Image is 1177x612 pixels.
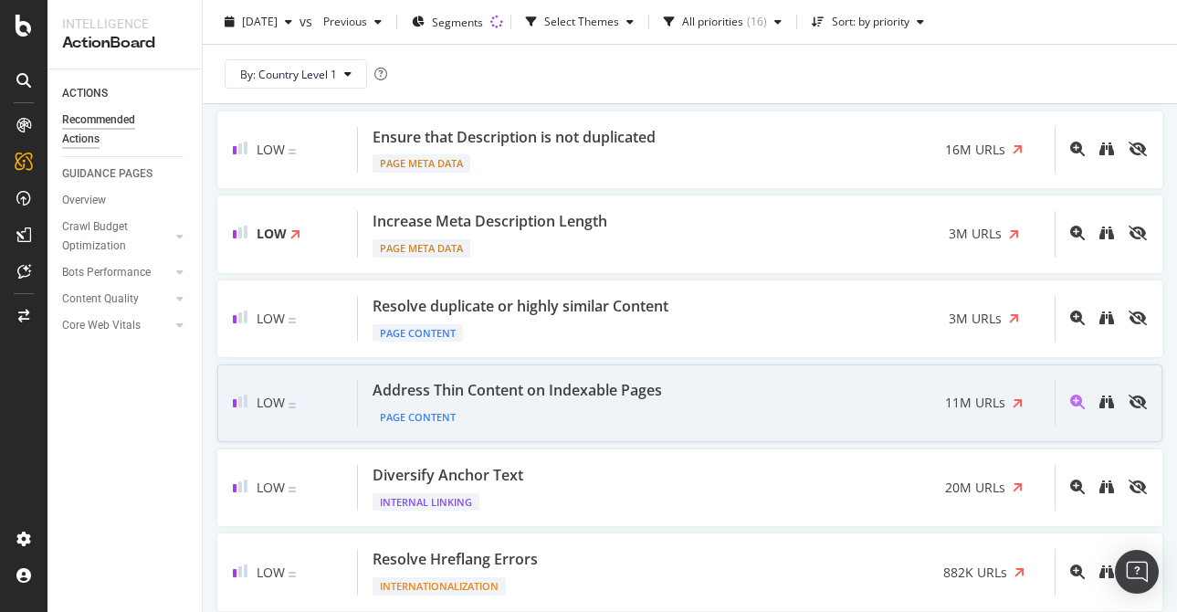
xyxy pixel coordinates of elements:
img: Equal [289,572,296,577]
a: binoculars [1099,141,1114,158]
a: binoculars [1099,310,1114,327]
div: Page Meta Data [373,239,470,258]
div: ActionBoard [62,33,187,54]
a: Crawl Budget Optimization [62,217,171,256]
a: Recommended Actions [62,111,189,149]
div: Sort: by priority [832,16,909,27]
div: Internationalization [373,577,506,596]
button: [DATE] [217,7,300,37]
span: Low [257,141,285,158]
div: All priorities [682,16,743,27]
img: Equal [289,487,296,492]
div: GUIDANCE PAGES [62,164,152,184]
button: All priorities(16) [657,7,789,37]
div: magnifying-glass-plus [1070,311,1085,325]
div: binoculars [1099,480,1114,494]
button: Select Themes [519,7,641,37]
span: vs [300,13,316,31]
span: Low [257,564,285,581]
span: 16M URLs [945,141,1005,159]
div: eye-slash [1129,480,1147,494]
a: binoculars [1099,394,1114,411]
div: Crawl Budget Optimization [62,217,158,256]
img: Equal [289,403,296,408]
button: Segments [405,7,490,37]
div: Recommended Actions [62,111,172,149]
span: Low [257,225,287,242]
span: Previous [316,14,367,29]
span: By: Country Level 1 [240,66,337,81]
span: Low [257,310,285,327]
a: binoculars [1099,479,1114,496]
div: eye-slash [1129,311,1147,325]
div: Open Intercom Messenger [1115,550,1159,594]
div: Diversify Anchor Text [373,465,523,486]
div: Core Web Vitals [62,316,141,335]
div: Resolve duplicate or highly similar Content [373,296,668,317]
div: Intelligence [62,15,187,33]
button: By: Country Level 1 [225,59,367,89]
a: binoculars [1099,564,1114,581]
div: Page Content [373,324,463,343]
div: Page Meta Data [373,154,470,173]
span: Low [257,479,285,496]
span: 882K URLs [943,564,1007,582]
a: Content Quality [62,290,171,309]
div: Ensure that Description is not duplicated [373,127,656,148]
div: magnifying-glass-plus [1070,226,1085,240]
span: 11M URLs [945,394,1005,412]
div: Overview [62,191,106,210]
div: binoculars [1099,226,1114,240]
div: Page Content [373,408,463,427]
span: Segments [432,14,483,29]
img: Equal [289,318,296,323]
button: Sort: by priority [804,7,931,37]
a: Overview [62,191,189,210]
div: Bots Performance [62,263,151,282]
div: Content Quality [62,290,139,309]
div: Select Themes [544,16,619,27]
span: 3M URLs [949,310,1002,328]
a: Bots Performance [62,263,171,282]
div: magnifying-glass-plus [1070,565,1085,579]
button: Previous [316,7,389,37]
div: binoculars [1099,311,1114,325]
div: magnifying-glass-plus [1070,395,1085,409]
a: Core Web Vitals [62,316,171,335]
div: eye-slash [1129,395,1147,409]
img: Equal [289,149,296,154]
div: binoculars [1099,565,1114,579]
div: eye-slash [1129,142,1147,156]
div: magnifying-glass-plus [1070,480,1085,494]
span: Low [257,394,285,411]
div: Internal Linking [373,493,479,512]
div: binoculars [1099,395,1114,409]
a: binoculars [1099,225,1114,242]
span: 3M URLs [949,225,1002,243]
a: GUIDANCE PAGES [62,164,189,184]
span: 20M URLs [945,479,1005,497]
div: eye-slash [1129,226,1147,240]
div: Address Thin Content on Indexable Pages [373,380,662,401]
div: ACTIONS [62,84,108,103]
span: 2024 Apr. 24th [242,14,278,29]
div: magnifying-glass-plus [1070,142,1085,156]
div: binoculars [1099,142,1114,156]
div: Increase Meta Description Length [373,211,607,232]
a: ACTIONS [62,84,189,103]
div: ( 16 ) [747,16,767,27]
div: Resolve Hreflang Errors [373,549,538,570]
